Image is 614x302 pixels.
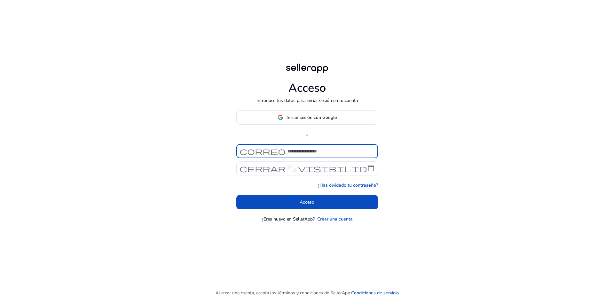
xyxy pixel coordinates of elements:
[256,97,358,104] font: Introduce tus datos para iniciar sesión en tu cuenta
[240,164,286,173] font: cerrar
[240,147,286,156] font: correo
[216,290,351,296] font: Al crear una cuenta, acepta los términos y condiciones de SellerApp.
[262,216,315,222] font: ¿Eres nuevo en SellerApp?
[317,216,353,222] a: Crear una cuenta
[318,182,378,189] a: ¿Has olvidado tu contraseña?
[236,110,378,125] button: Iniciar sesión con Google
[288,80,326,96] font: Acceso
[287,114,337,120] font: Iniciar sesión con Google
[236,195,378,209] button: Acceso
[351,290,399,296] a: Condiciones de servicio
[317,216,353,222] font: Crear una cuenta
[318,182,378,188] font: ¿Has olvidado tu contraseña?
[300,199,314,205] font: Acceso
[351,290,399,296] font: Condiciones de servicio
[306,131,308,137] font: o
[298,164,375,173] font: visibilidad
[278,114,283,120] img: google-logo.svg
